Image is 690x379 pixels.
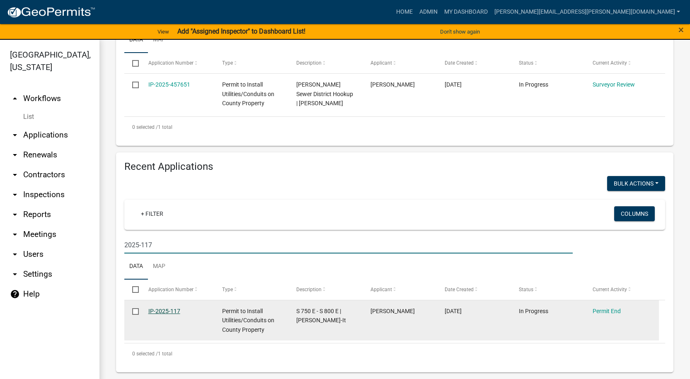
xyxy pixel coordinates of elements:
span: Type [222,60,233,66]
datatable-header-cell: Applicant [363,280,437,299]
datatable-header-cell: Type [214,53,288,73]
div: 1 total [124,343,665,364]
i: arrow_drop_up [10,94,20,104]
datatable-header-cell: Date Created [437,280,511,299]
span: × [678,24,684,36]
a: Admin [416,4,441,20]
span: Application Number [148,287,194,292]
i: arrow_drop_down [10,150,20,160]
span: In Progress [519,308,548,314]
span: Taylor Sewer District Hookup | Ted Secrease [296,81,353,107]
datatable-header-cell: Current Activity [585,53,659,73]
span: Permit to Install Utilities/Conduits on County Property [222,81,274,107]
button: Don't show again [437,25,483,39]
i: arrow_drop_down [10,130,20,140]
button: Columns [614,206,655,221]
span: S 750 E - S 800 E | Berry-It [296,308,346,324]
i: help [10,289,20,299]
input: Search for applications [124,237,573,253]
a: Map [148,253,170,280]
i: arrow_drop_down [10,269,20,279]
span: Status [519,60,533,66]
span: Date Created [445,60,474,66]
datatable-header-cell: Select [124,280,140,299]
button: Bulk Actions [607,176,665,191]
a: Data [124,253,148,280]
span: Status [519,287,533,292]
i: arrow_drop_down [10,210,20,220]
div: 1 total [124,117,665,138]
datatable-header-cell: Current Activity [585,280,659,299]
span: Description [296,287,322,292]
a: [PERSON_NAME][EMAIL_ADDRESS][PERSON_NAME][DOMAIN_NAME] [491,4,683,20]
span: Application Number [148,60,194,66]
i: arrow_drop_down [10,229,20,239]
datatable-header-cell: Application Number [140,280,214,299]
a: Permit End [593,308,621,314]
i: arrow_drop_down [10,170,20,180]
span: 07/31/2025 [445,81,462,88]
datatable-header-cell: Status [511,280,585,299]
strong: Add "Assigned Inspector" to Dashboard List! [177,27,305,35]
datatable-header-cell: Application Number [140,53,214,73]
span: Current Activity [593,287,627,292]
a: View [154,25,172,39]
i: arrow_drop_down [10,249,20,259]
datatable-header-cell: Select [124,53,140,73]
a: Surveyor Review [593,81,635,88]
a: + Filter [134,206,170,221]
span: Description [296,60,322,66]
span: Ted [370,81,415,88]
span: Current Activity [593,60,627,66]
span: Type [222,287,233,292]
span: Justin Suhre [370,308,415,314]
a: IP-2025-117 [148,308,180,314]
i: arrow_drop_down [10,190,20,200]
datatable-header-cell: Date Created [437,53,511,73]
span: Applicant [370,287,392,292]
datatable-header-cell: Applicant [363,53,437,73]
span: 0 selected / [132,124,158,130]
a: Home [393,4,416,20]
datatable-header-cell: Type [214,280,288,299]
span: Date Created [445,287,474,292]
a: My Dashboard [441,4,491,20]
datatable-header-cell: Description [288,53,363,73]
datatable-header-cell: Description [288,280,363,299]
datatable-header-cell: Status [511,53,585,73]
span: Permit to Install Utilities/Conduits on County Property [222,308,274,333]
span: 08/03/2025 [445,308,462,314]
span: In Progress [519,81,548,88]
span: 0 selected / [132,351,158,357]
button: Close [678,25,684,35]
h4: Recent Applications [124,161,665,173]
a: IP-2025-457651 [148,81,190,88]
span: Applicant [370,60,392,66]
